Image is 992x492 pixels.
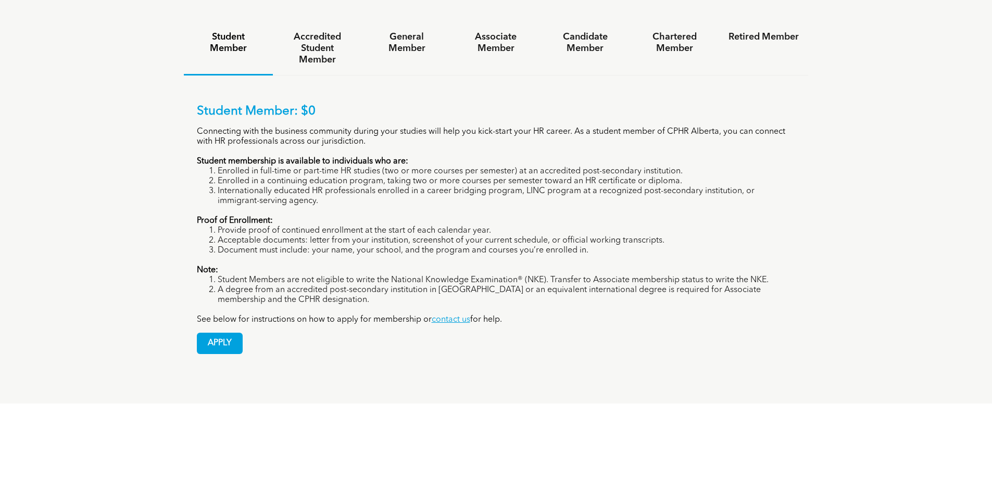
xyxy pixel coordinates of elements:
[371,31,442,54] h4: General Member
[639,31,710,54] h4: Chartered Member
[218,236,796,246] li: Acceptable documents: letter from your institution, screenshot of your current schedule, or offic...
[550,31,620,54] h4: Candidate Member
[197,104,796,119] p: Student Member: $0
[193,31,263,54] h4: Student Member
[218,167,796,176] li: Enrolled in full-time or part-time HR studies (two or more courses per semester) at an accredited...
[282,31,353,66] h4: Accredited Student Member
[197,333,243,354] a: APPLY
[218,275,796,285] li: Student Members are not eligible to write the National Knowledge Examination® (NKE). Transfer to ...
[197,266,218,274] strong: Note:
[432,316,470,324] a: contact us
[218,176,796,186] li: Enrolled in a continuing education program, taking two or more courses per semester toward an HR ...
[197,333,242,354] span: APPLY
[197,127,796,147] p: Connecting with the business community during your studies will help you kick-start your HR caree...
[197,217,273,225] strong: Proof of Enrollment:
[218,226,796,236] li: Provide proof of continued enrollment at the start of each calendar year.
[218,186,796,206] li: Internationally educated HR professionals enrolled in a career bridging program, LINC program at ...
[218,246,796,256] li: Document must include: your name, your school, and the program and courses you’re enrolled in.
[729,31,799,43] h4: Retired Member
[197,315,796,325] p: See below for instructions on how to apply for membership or for help.
[461,31,531,54] h4: Associate Member
[218,285,796,305] li: A degree from an accredited post-secondary institution in [GEOGRAPHIC_DATA] or an equivalent inte...
[197,157,408,166] strong: Student membership is available to individuals who are:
